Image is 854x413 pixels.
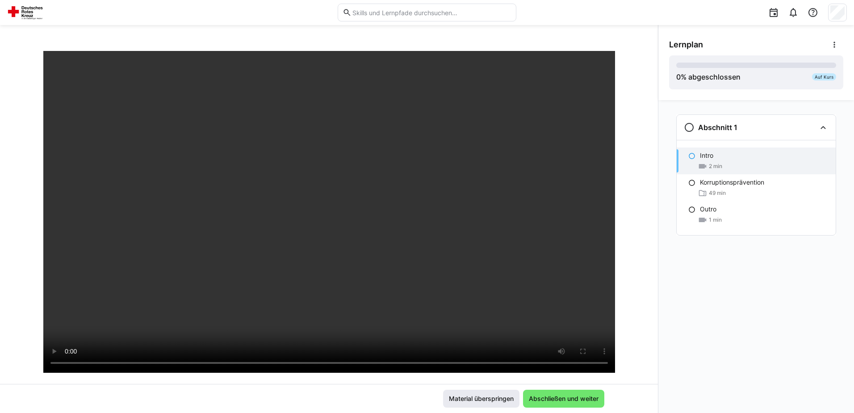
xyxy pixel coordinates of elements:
[527,394,600,403] span: Abschließen und weiter
[669,40,703,50] span: Lernplan
[700,205,716,214] p: Outro
[352,8,511,17] input: Skills und Lernpfade durchsuchen…
[709,163,722,170] span: 2 min
[698,123,737,132] h3: Abschnitt 1
[676,72,681,81] span: 0
[443,390,519,408] button: Material überspringen
[709,190,726,197] span: 49 min
[700,151,713,160] p: Intro
[709,216,722,223] span: 1 min
[700,178,764,187] p: Korruptionsprävention
[812,73,836,80] div: Auf Kurs
[523,390,604,408] button: Abschließen und weiter
[448,394,515,403] span: Material überspringen
[676,72,741,82] div: % abgeschlossen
